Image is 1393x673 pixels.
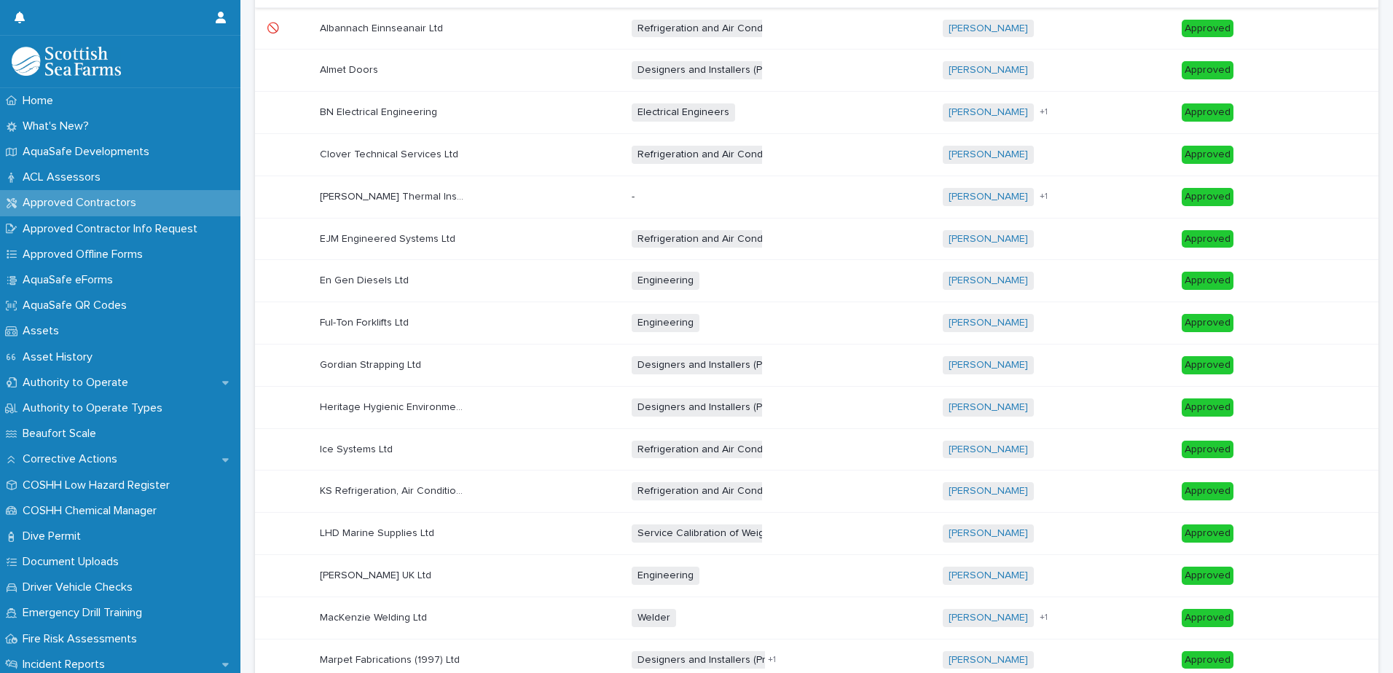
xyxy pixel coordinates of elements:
[1182,272,1233,290] div: Approved
[949,444,1028,456] a: [PERSON_NAME]
[17,530,93,543] p: Dive Permit
[949,485,1028,497] a: [PERSON_NAME]
[1182,103,1233,122] div: Approved
[17,376,140,390] p: Authority to Operate
[17,273,125,287] p: AquaSafe eForms
[949,106,1028,119] a: [PERSON_NAME]
[1182,651,1233,669] div: Approved
[949,317,1028,329] a: [PERSON_NAME]
[949,233,1028,245] a: [PERSON_NAME]
[12,47,121,76] img: bPIBxiqnSb2ggTQWdOVV
[17,504,168,518] p: COSHH Chemical Manager
[255,176,1378,218] tr: [PERSON_NAME] Thermal Insulation Services Ltd[PERSON_NAME] Thermal Insulation Services Ltd -[PERS...
[17,427,108,441] p: Beaufort Scale
[949,191,1028,203] a: [PERSON_NAME]
[320,524,437,540] p: LHD Marine Supplies Ltd
[1182,356,1233,374] div: Approved
[949,149,1028,161] a: [PERSON_NAME]
[255,513,1378,555] tr: LHD Marine Supplies LtdLHD Marine Supplies Ltd Service Calibration of Weighing Scales, Metal Dete...
[1182,230,1233,248] div: Approved
[320,398,468,414] p: Heritage Hygienic Environments Ltd
[320,651,463,666] p: Marpet Fabrications (1997) Ltd
[1040,192,1048,201] span: + 1
[320,482,468,497] p: KS Refrigeration, Air Conditioning & Eco Heating
[1182,567,1233,585] div: Approved
[1182,482,1233,500] div: Approved
[320,567,434,582] p: [PERSON_NAME] UK Ltd
[255,344,1378,386] tr: Gordian Strapping LtdGordian Strapping Ltd Designers and Installers (Processing[PERSON_NAME] Appr...
[17,119,101,133] p: What's New?
[17,632,149,646] p: Fire Risk Assessments
[632,103,735,122] span: Electrical Engineers
[255,133,1378,176] tr: Clover Technical Services LtdClover Technical Services Ltd Refrigeration and Air Conditioning Ser...
[320,441,396,456] p: Ice Systems Ltd
[255,597,1378,639] tr: MacKenzie Welding LtdMacKenzie Welding Ltd Welder[PERSON_NAME] +1Approved
[949,612,1028,624] a: [PERSON_NAME]
[949,359,1028,371] a: [PERSON_NAME]
[1040,108,1048,117] span: + 1
[255,554,1378,597] tr: [PERSON_NAME] UK Ltd[PERSON_NAME] UK Ltd Engineering[PERSON_NAME] Approved
[632,146,846,164] span: Refrigeration and Air Conditioning Services
[1182,441,1233,459] div: Approved
[17,555,130,569] p: Document Uploads
[17,350,104,364] p: Asset History
[17,196,148,210] p: Approved Contractors
[17,606,154,620] p: Emergency Drill Training
[632,230,846,248] span: Refrigeration and Air Conditioning Services
[949,570,1028,582] a: [PERSON_NAME]
[320,146,461,161] p: Clover Technical Services Ltd
[632,651,814,669] span: Designers and Installers (Processing
[949,654,1028,666] a: [PERSON_NAME]
[17,299,138,312] p: AquaSafe QR Codes
[320,356,424,371] p: Gordian Strapping Ltd
[255,50,1378,92] tr: Almet DoorsAlmet Doors Designers and Installers (Processing[PERSON_NAME] Approved
[1182,61,1233,79] div: Approved
[949,527,1028,540] a: [PERSON_NAME]
[768,656,776,664] span: + 1
[632,398,814,417] span: Designers and Installers (Processing
[320,61,381,76] p: Almet Doors
[949,275,1028,287] a: [PERSON_NAME]
[1182,609,1233,627] div: Approved
[255,218,1378,260] tr: EJM Engineered Systems LtdEJM Engineered Systems Ltd Refrigeration and Air Conditioning Services[...
[1182,314,1233,332] div: Approved
[949,401,1028,414] a: [PERSON_NAME]
[632,609,676,627] span: Welder
[17,170,112,184] p: ACL Assessors
[1182,524,1233,543] div: Approved
[1040,613,1048,622] span: + 1
[1182,20,1233,38] div: Approved
[17,452,129,466] p: Corrective Actions
[320,609,430,624] p: MacKenzie Welding Ltd
[17,94,65,108] p: Home
[17,145,161,159] p: AquaSafe Developments
[255,302,1378,345] tr: Ful-Ton Forklifts LtdFul-Ton Forklifts Ltd Engineering[PERSON_NAME] Approved
[632,314,699,332] span: Engineering
[1182,398,1233,417] div: Approved
[17,324,71,338] p: Assets
[17,658,117,672] p: Incident Reports
[255,92,1378,134] tr: BN Electrical EngineeringBN Electrical Engineering Electrical Engineers[PERSON_NAME] +1Approved
[320,314,412,329] p: Ful-Ton Forklifts Ltd
[17,479,181,492] p: COSHH Low Hazard Register
[632,191,777,203] p: -
[320,272,412,287] p: En Gen Diesels Ltd
[267,20,282,35] p: 🚫
[632,20,846,38] span: Refrigeration and Air Conditioning Services
[632,356,814,374] span: Designers and Installers (Processing
[320,230,458,245] p: EJM Engineered Systems Ltd
[255,471,1378,513] tr: KS Refrigeration, Air Conditioning & Eco HeatingKS Refrigeration, Air Conditioning & Eco Heating ...
[255,260,1378,302] tr: En Gen Diesels LtdEn Gen Diesels Ltd Engineering[PERSON_NAME] Approved
[1182,188,1233,206] div: Approved
[632,61,814,79] span: Designers and Installers (Processing
[949,23,1028,35] a: [PERSON_NAME]
[17,401,174,415] p: Authority to Operate Types
[255,428,1378,471] tr: Ice Systems LtdIce Systems Ltd Refrigeration and Air Conditioning Services[PERSON_NAME] Approved
[632,272,699,290] span: Engineering
[632,567,699,585] span: Engineering
[632,482,846,500] span: Refrigeration and Air Conditioning Services
[320,103,440,119] p: BN Electrical Engineering
[255,386,1378,428] tr: Heritage Hygienic Environments LtdHeritage Hygienic Environments Ltd Designers and Installers (Pr...
[17,248,154,261] p: Approved Offline Forms
[320,20,446,35] p: Albannach Einnseanair Ltd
